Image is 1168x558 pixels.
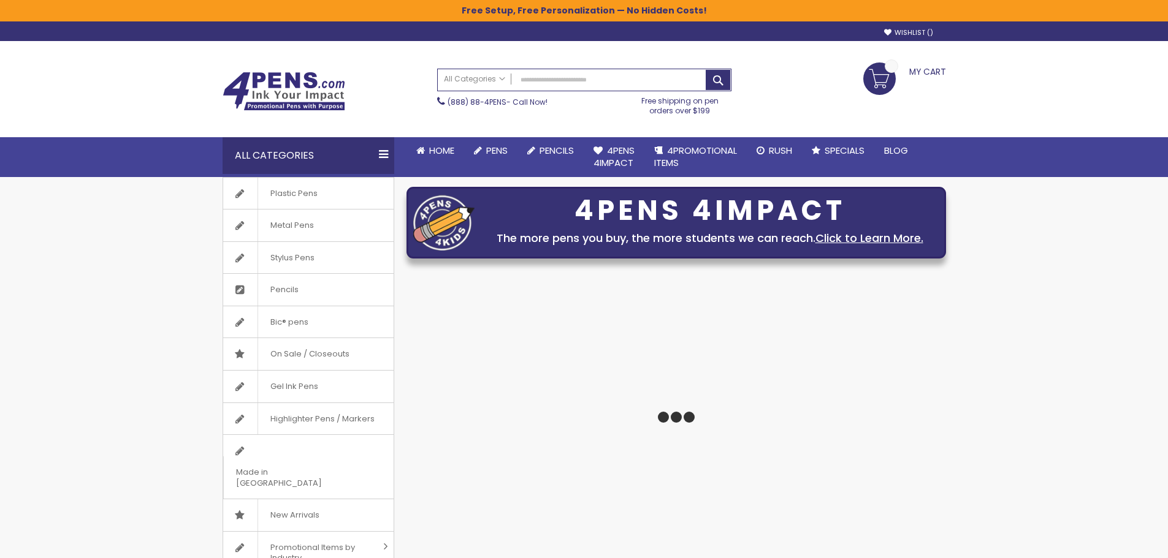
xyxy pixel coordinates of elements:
[258,338,362,370] span: On Sale / Closeouts
[258,209,326,241] span: Metal Pens
[448,97,506,107] a: (888) 88-4PENS
[223,403,394,435] a: Highlighter Pens / Markers
[413,195,475,251] img: four_pen_logo.png
[258,178,330,209] span: Plastic Pens
[815,230,923,246] a: Click to Learn More.
[747,137,802,164] a: Rush
[258,242,327,274] span: Stylus Pens
[223,242,394,274] a: Stylus Pens
[481,230,939,247] div: The more pens you buy, the more students we can reach.
[223,306,394,338] a: Bic® pens
[258,499,332,531] span: New Arrivals
[654,144,737,169] span: 4PROMOTIONAL ITEMS
[258,371,330,402] span: Gel Ink Pens
[802,137,874,164] a: Specials
[444,74,505,84] span: All Categories
[223,209,394,241] a: Metal Pens
[769,144,792,157] span: Rush
[874,137,918,164] a: Blog
[884,28,933,37] a: Wishlist
[884,144,908,157] span: Blog
[540,144,574,157] span: Pencils
[223,137,394,174] div: All Categories
[644,137,747,177] a: 4PROMOTIONALITEMS
[481,198,939,224] div: 4PENS 4IMPACT
[223,274,394,306] a: Pencils
[258,306,321,338] span: Bic® pens
[223,435,394,499] a: Made in [GEOGRAPHIC_DATA]
[258,403,387,435] span: Highlighter Pens / Markers
[223,178,394,209] a: Plastic Pens
[223,456,363,499] span: Made in [GEOGRAPHIC_DATA]
[448,97,548,107] span: - Call Now!
[438,69,511,89] a: All Categories
[429,144,454,157] span: Home
[223,338,394,370] a: On Sale / Closeouts
[486,144,508,157] span: Pens
[594,144,635,169] span: 4Pens 4impact
[464,137,517,164] a: Pens
[825,144,865,157] span: Specials
[517,137,584,164] a: Pencils
[628,91,731,116] div: Free shipping on pen orders over $199
[223,72,345,111] img: 4Pens Custom Pens and Promotional Products
[223,499,394,531] a: New Arrivals
[407,137,464,164] a: Home
[258,274,311,306] span: Pencils
[584,137,644,177] a: 4Pens4impact
[223,371,394,402] a: Gel Ink Pens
